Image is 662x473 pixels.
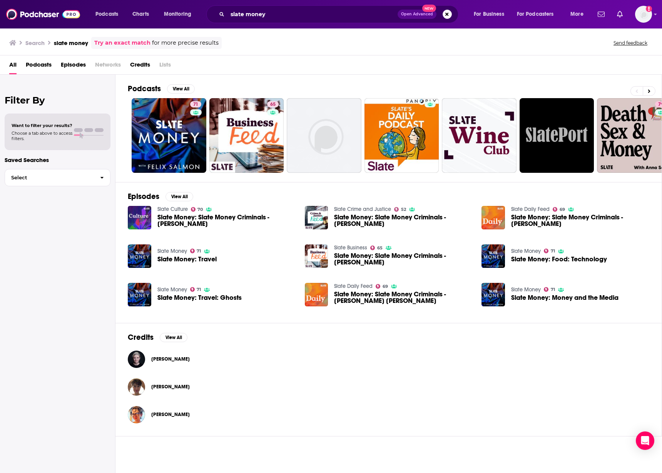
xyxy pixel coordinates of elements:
[157,214,296,227] a: Slate Money: Slate Money Criminals - Bernie Madoff
[377,246,383,250] span: 65
[474,9,504,20] span: For Business
[511,294,619,301] a: Slate Money: Money and the Media
[9,58,17,74] a: All
[5,175,94,180] span: Select
[128,84,161,94] h2: Podcasts
[398,10,436,19] button: Open AdvancedNew
[614,8,626,21] a: Show notifications dropdown
[190,287,201,292] a: 71
[209,98,284,173] a: 65
[193,101,198,109] span: 71
[5,156,110,164] p: Saved Searches
[157,294,242,301] a: Slate Money: Travel: Ghosts
[151,384,190,390] a: Anna Szymanski
[12,123,72,128] span: Want to filter your results?
[305,244,328,268] img: Slate Money: Slate Money Criminals - Bernie Madoff
[394,207,406,212] a: 52
[151,411,190,418] span: [PERSON_NAME]
[334,206,391,212] a: Slate Crime and Justice
[128,333,187,342] a: CreditsView All
[544,249,555,253] a: 71
[128,283,151,306] img: Slate Money: Travel: Ghosts
[151,356,190,362] a: Elizabeth Spiers
[511,286,541,293] a: Slate Money
[511,248,541,254] a: Slate Money
[370,246,383,250] a: 65
[152,38,219,47] span: for more precise results
[61,58,86,74] a: Episodes
[422,5,436,12] span: New
[305,206,328,229] a: Slate Money: Slate Money Criminals - Bernie Madoff
[151,411,190,418] a: Meg Conley
[595,8,608,21] a: Show notifications dropdown
[132,9,149,20] span: Charts
[468,8,514,20] button: open menu
[197,288,201,291] span: 71
[157,206,188,212] a: Slate Culture
[128,378,145,396] img: Anna Szymanski
[334,291,472,304] a: Slate Money: Slate Money Criminals - John Ackah Blay-Miezah
[151,356,190,362] span: [PERSON_NAME]
[157,248,187,254] a: Slate Money
[128,347,649,371] button: Elizabeth SpiersElizabeth Spiers
[636,431,654,450] div: Open Intercom Messenger
[5,169,110,186] button: Select
[611,40,650,46] button: Send feedback
[128,206,151,229] img: Slate Money: Slate Money Criminals - Bernie Madoff
[128,192,159,201] h2: Episodes
[167,84,195,94] button: View All
[517,9,554,20] span: For Podcasters
[481,206,505,229] img: Slate Money: Slate Money Criminals - Bernie Madoff
[334,252,472,266] a: Slate Money: Slate Money Criminals - Bernie Madoff
[128,406,145,423] img: Meg Conley
[334,214,472,227] span: Slate Money: Slate Money Criminals - [PERSON_NAME]
[12,130,72,141] span: Choose a tab above to access filters.
[94,38,150,47] a: Try an exact match
[165,192,193,201] button: View All
[128,351,145,368] img: Elizabeth Spiers
[26,58,52,74] a: Podcasts
[635,6,652,23] span: Logged in as Isla
[512,8,565,20] button: open menu
[128,333,154,342] h2: Credits
[401,208,406,211] span: 52
[127,8,154,20] a: Charts
[130,58,150,74] span: Credits
[544,287,555,292] a: 71
[128,192,193,201] a: EpisodesView All
[305,283,328,306] img: Slate Money: Slate Money Criminals - John Ackah Blay-Miezah
[646,6,652,12] svg: Add a profile image
[95,9,118,20] span: Podcasts
[159,58,171,74] span: Lists
[157,286,187,293] a: Slate Money
[481,283,505,306] img: Slate Money: Money and the Media
[90,8,128,20] button: open menu
[128,374,649,399] button: Anna SzymanskiAnna Szymanski
[560,208,565,211] span: 69
[270,101,276,109] span: 65
[376,284,388,289] a: 69
[128,402,649,427] button: Meg ConleyMeg Conley
[511,256,607,262] a: Slate Money: Food: Technology
[267,101,279,107] a: 65
[565,8,593,20] button: open menu
[227,8,398,20] input: Search podcasts, credits, & more...
[570,9,583,20] span: More
[157,256,217,262] a: Slate Money: Travel
[334,291,472,304] span: Slate Money: Slate Money Criminals - [PERSON_NAME] [PERSON_NAME]
[481,244,505,268] img: Slate Money: Food: Technology
[128,244,151,268] img: Slate Money: Travel
[551,288,555,291] span: 71
[160,333,187,342] button: View All
[334,244,367,251] a: Slate Business
[511,214,649,227] a: Slate Money: Slate Money Criminals - Bernie Madoff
